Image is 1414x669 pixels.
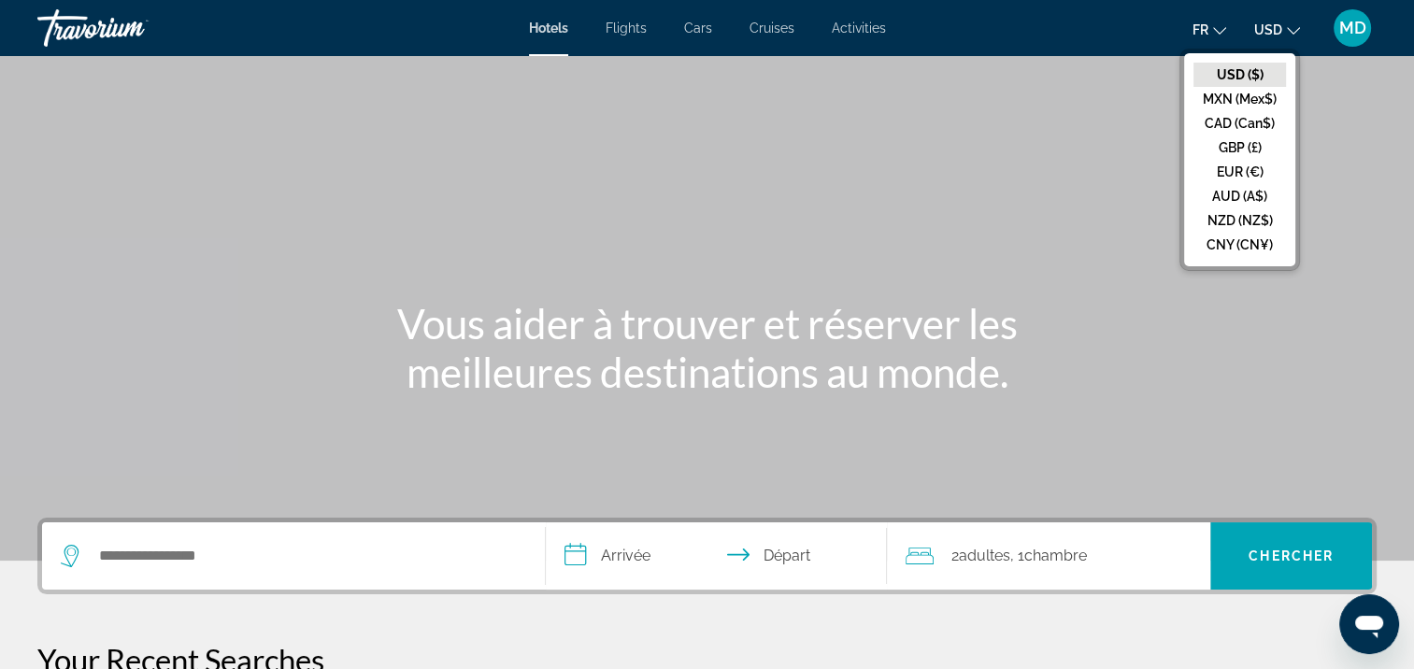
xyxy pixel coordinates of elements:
a: Cars [684,21,712,36]
button: Select check in and out date [546,522,888,590]
button: GBP (£) [1193,135,1286,160]
button: Change currency [1254,16,1300,43]
button: AUD (A$) [1193,184,1286,208]
button: USD ($) [1193,63,1286,87]
button: MXN (Mex$) [1193,87,1286,111]
button: CNY (CN¥) [1193,233,1286,257]
span: USD [1254,22,1282,37]
a: Hotels [529,21,568,36]
button: NZD (NZ$) [1193,208,1286,233]
iframe: Bouton de lancement de la fenêtre de messagerie [1339,594,1399,654]
button: CAD (Can$) [1193,111,1286,135]
button: Change language [1193,16,1226,43]
div: Search widget [42,522,1372,590]
span: Chambre [1023,547,1086,564]
span: , 1 [1009,543,1086,569]
span: MD [1339,19,1366,37]
span: Chercher [1249,548,1334,563]
a: Cruises [750,21,794,36]
span: fr [1193,22,1208,37]
input: Search hotel destination [97,542,517,570]
button: Search [1210,522,1372,590]
h1: Vous aider à trouver et réserver les meilleures destinations au monde. [357,299,1058,396]
a: Activities [832,21,886,36]
button: Travelers: 2 adults, 0 children [887,522,1210,590]
span: 2 [950,543,1009,569]
a: Flights [606,21,647,36]
a: Travorium [37,4,224,52]
span: Adultes [958,547,1009,564]
button: EUR (€) [1193,160,1286,184]
button: User Menu [1328,8,1377,48]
